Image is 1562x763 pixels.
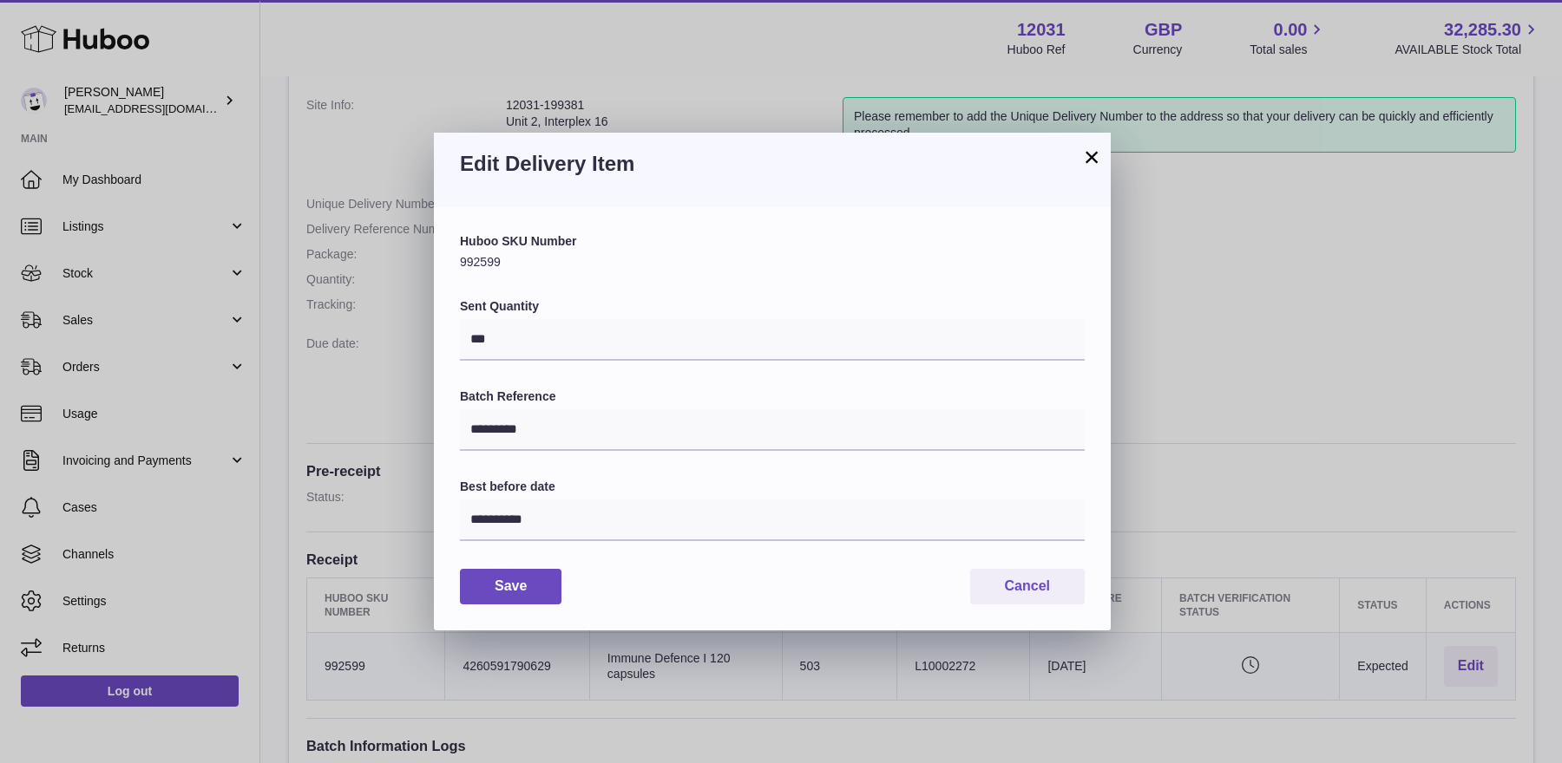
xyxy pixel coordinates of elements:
[460,479,1085,495] label: Best before date
[1081,147,1102,167] button: ×
[970,569,1085,604] button: Cancel
[460,233,1085,250] label: Huboo SKU Number
[460,569,561,604] button: Save
[460,388,1085,405] label: Batch Reference
[460,233,1085,271] div: 992599
[460,150,1085,178] h3: Edit Delivery Item
[460,298,1085,315] label: Sent Quantity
